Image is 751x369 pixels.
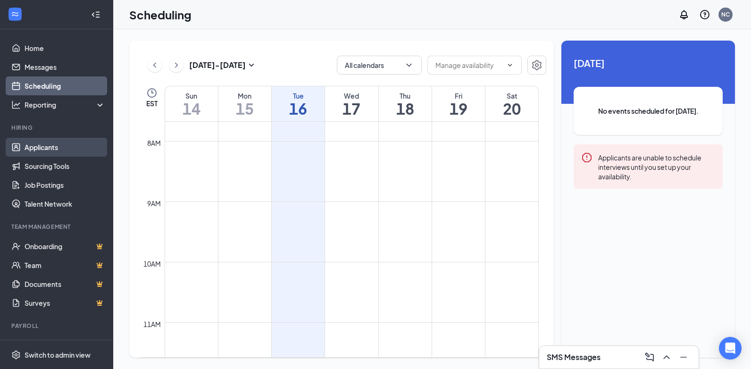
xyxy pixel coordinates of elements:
[146,87,158,99] svg: Clock
[574,56,723,70] span: [DATE]
[379,91,432,101] div: Thu
[678,352,689,363] svg: Minimize
[25,294,105,312] a: SurveysCrown
[165,101,218,117] h1: 14
[11,223,103,231] div: Team Management
[337,56,422,75] button: All calendarsChevronDown
[165,86,218,121] a: September 14, 2025
[91,10,100,19] svg: Collapse
[189,60,246,70] h3: [DATE] - [DATE]
[485,101,538,117] h1: 20
[598,152,715,181] div: Applicants are unable to schedule interviews until you set up your availability.
[379,101,432,117] h1: 18
[699,9,710,20] svg: QuestionInfo
[432,86,485,121] a: September 19, 2025
[25,336,105,355] a: PayrollCrown
[218,101,271,117] h1: 15
[432,91,485,101] div: Fri
[404,60,414,70] svg: ChevronDown
[272,101,325,117] h1: 16
[11,124,103,132] div: Hiring
[644,352,655,363] svg: ComposeMessage
[485,91,538,101] div: Sat
[325,101,378,117] h1: 17
[25,58,105,76] a: Messages
[485,86,538,121] a: September 20, 2025
[218,91,271,101] div: Mon
[272,86,325,121] a: September 16, 2025
[272,91,325,101] div: Tue
[172,59,181,71] svg: ChevronRight
[676,350,691,365] button: Minimize
[527,56,546,75] button: Settings
[148,58,162,72] button: ChevronLeft
[11,100,21,109] svg: Analysis
[146,99,158,108] span: EST
[145,198,163,209] div: 9am
[169,58,184,72] button: ChevronRight
[592,106,704,116] span: No events scheduled for [DATE].
[659,350,674,365] button: ChevronUp
[435,60,502,70] input: Manage availability
[142,319,163,329] div: 11am
[25,275,105,294] a: DocumentsCrown
[10,9,20,19] svg: WorkstreamLogo
[142,259,163,269] div: 10am
[25,138,105,157] a: Applicants
[150,59,159,71] svg: ChevronLeft
[25,76,105,95] a: Scheduling
[246,59,257,71] svg: SmallChevronDown
[506,61,514,69] svg: ChevronDown
[547,352,601,362] h3: SMS Messages
[25,350,91,360] div: Switch to admin view
[25,256,105,275] a: TeamCrown
[531,59,542,71] svg: Settings
[11,322,103,330] div: Payroll
[325,86,378,121] a: September 17, 2025
[661,352,672,363] svg: ChevronUp
[129,7,192,23] h1: Scheduling
[325,91,378,101] div: Wed
[25,39,105,58] a: Home
[642,350,657,365] button: ComposeMessage
[379,86,432,121] a: September 18, 2025
[581,152,592,163] svg: Error
[145,138,163,148] div: 8am
[11,350,21,360] svg: Settings
[25,100,106,109] div: Reporting
[678,9,690,20] svg: Notifications
[721,10,730,18] div: NC
[165,91,218,101] div: Sun
[25,194,105,213] a: Talent Network
[218,86,271,121] a: September 15, 2025
[719,337,742,360] div: Open Intercom Messenger
[432,101,485,117] h1: 19
[25,157,105,176] a: Sourcing Tools
[25,176,105,194] a: Job Postings
[25,237,105,256] a: OnboardingCrown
